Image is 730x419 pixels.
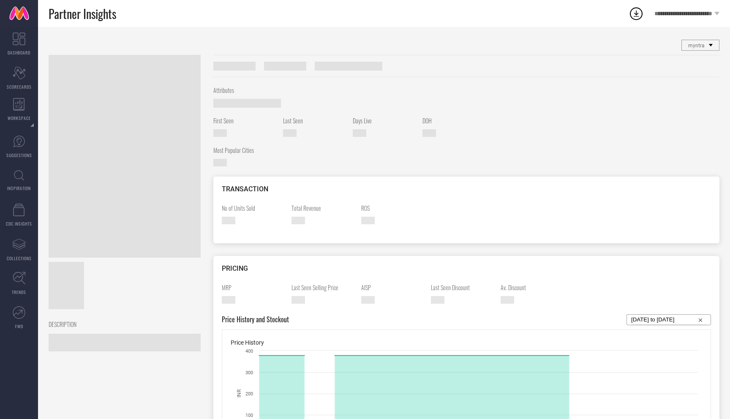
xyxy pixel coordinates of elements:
span: Price History and Stockout [222,314,289,325]
span: — [291,296,305,304]
text: 300 [245,370,253,375]
span: Av. Discount [501,283,564,292]
span: MRP [222,283,285,292]
span: No of Units Sold [222,204,285,212]
span: INSPIRATION [7,185,31,191]
span: DESCRIPTION [49,320,194,329]
span: First Seen [213,116,277,125]
span: WORKSPACE [8,115,31,121]
span: — [222,217,235,224]
span: Price History [231,339,264,346]
span: Style ID # [213,62,256,71]
span: Last Seen Selling Price [291,283,355,292]
span: — [213,129,227,137]
span: — [213,159,227,166]
span: — [283,129,297,137]
span: COLLECTIONS [7,255,32,261]
span: — [361,296,375,304]
span: Days Live [353,116,416,125]
input: Select... [631,315,706,325]
span: myntra [688,43,705,49]
span: SUGGESTIONS [6,152,32,158]
text: 400 [245,348,253,354]
span: TRENDS [12,289,26,295]
span: — [49,334,201,351]
span: — [213,99,281,108]
text: 100 [245,413,253,418]
div: PRICING [222,264,711,272]
span: Most Popular Cities [213,146,277,155]
span: — [361,217,375,224]
span: — [431,296,444,304]
span: Last Seen Discount [431,283,494,292]
span: FWD [15,323,23,329]
span: CDC INSIGHTS [6,220,32,227]
span: Attributes [213,86,713,95]
span: — [501,296,514,304]
span: — [222,296,235,304]
span: AISP [361,283,425,292]
span: DASHBOARD [8,49,30,56]
span: Last Seen [283,116,346,125]
text: INR [236,389,242,397]
span: — [422,129,436,137]
text: 200 [245,391,253,397]
div: TRANSACTION [222,185,711,193]
span: Total Revenue [291,204,355,212]
span: — [353,129,366,137]
span: Partner Insights [49,5,116,22]
div: Open download list [629,6,644,21]
span: — [291,217,305,224]
span: ROS [361,204,425,212]
span: DOH [422,116,486,125]
span: SCORECARDS [7,84,32,90]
